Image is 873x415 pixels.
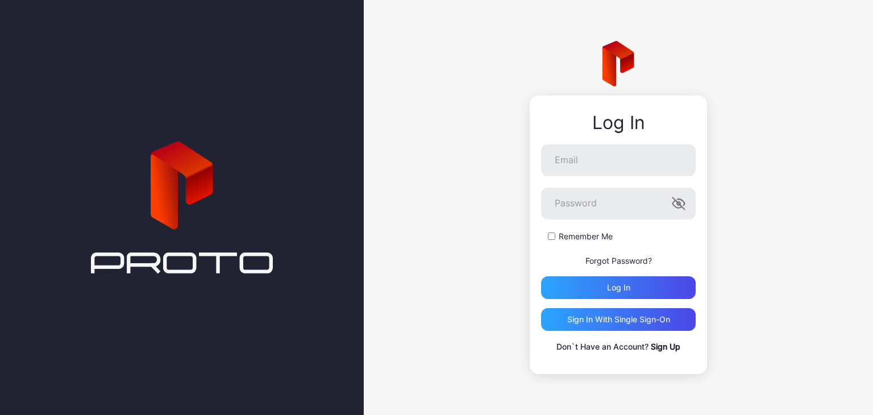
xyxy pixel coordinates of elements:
a: Forgot Password? [585,256,652,265]
div: Sign in With Single Sign-On [567,315,670,324]
input: Email [541,144,696,176]
p: Don`t Have an Account? [541,340,696,354]
div: Log in [607,283,630,292]
button: Password [672,197,685,210]
button: Sign in With Single Sign-On [541,308,696,331]
div: Log In [541,113,696,133]
input: Password [541,188,696,219]
a: Sign Up [651,342,680,351]
button: Log in [541,276,696,299]
label: Remember Me [559,231,613,242]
